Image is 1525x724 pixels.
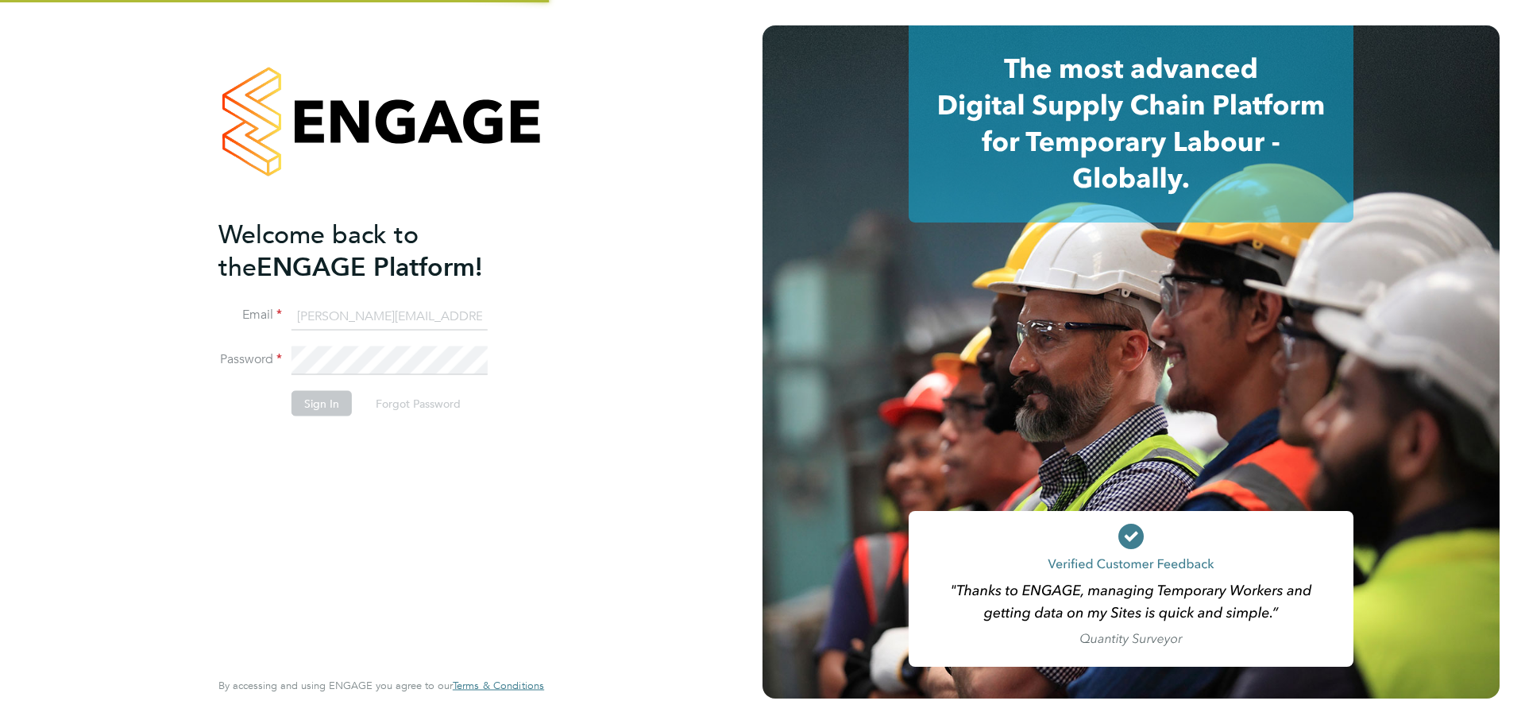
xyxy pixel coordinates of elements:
button: Forgot Password [363,391,473,416]
input: Enter your work email... [291,302,488,331]
button: Sign In [291,391,352,416]
h2: ENGAGE Platform! [218,218,528,283]
label: Password [218,351,282,368]
span: By accessing and using ENGAGE you agree to our [218,679,544,692]
span: Terms & Conditions [453,679,544,692]
a: Terms & Conditions [453,679,544,692]
span: Welcome back to the [218,219,419,282]
label: Email [218,307,282,323]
